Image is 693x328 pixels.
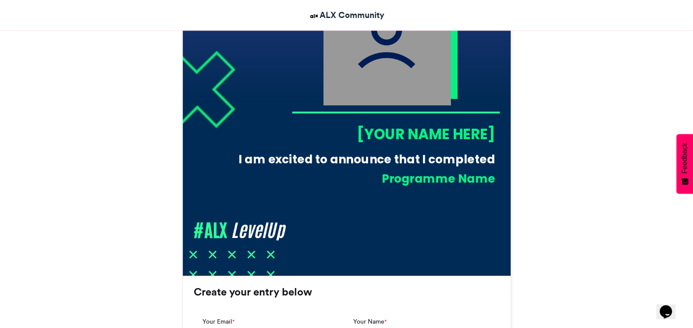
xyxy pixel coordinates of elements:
a: ALX Community [309,9,384,22]
div: Programme Name [244,170,495,187]
div: [YOUR NAME HERE] [291,124,495,144]
label: Your Name [353,317,387,326]
img: ALX Community [309,11,320,22]
iframe: chat widget [656,293,684,319]
span: Feedback [681,143,689,173]
div: I am excited to announce that I completed [231,151,495,168]
h3: Create your entry below [194,287,500,297]
button: Feedback - Show survey [676,134,693,194]
label: Your Email [203,317,235,326]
